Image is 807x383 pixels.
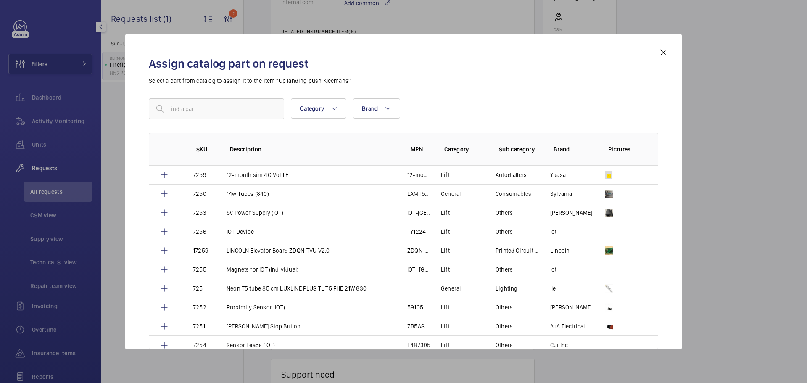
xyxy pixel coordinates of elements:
h2: Assign catalog part on request [149,56,658,71]
p: E487305 [407,341,430,349]
p: 59105-010 [407,303,431,312]
p: 7253 [193,209,206,217]
p: Sensor Leads (IOT) [227,341,275,349]
p: Others [496,341,513,349]
p: Description [230,145,397,153]
p: SKU [196,145,216,153]
p: General [441,190,461,198]
p: IOT-[GEOGRAPHIC_DATA] [407,209,431,217]
p: Select a part from catalog to assign it to the item "Up landing push Kleemans" [149,77,658,85]
p: LAMT514W840HE [407,190,431,198]
p: 12-month sim 4G VoLTE [227,171,288,179]
p: -- [605,265,609,274]
span: Brand [362,105,378,112]
p: LINCOLN Elevator Board ZDQN-TVU V2.0 [227,246,330,255]
p: Others [496,227,513,236]
p: Lift [441,341,450,349]
p: TY1224 [407,227,426,236]
p: Cui Inc [550,341,568,349]
p: IOT- [GEOGRAPHIC_DATA] [407,265,431,274]
p: 7256 [193,227,206,236]
p: Lift [441,171,450,179]
p: Iot [550,265,557,274]
p: IOT Device [227,227,254,236]
p: Iot [550,227,557,236]
img: ABhfAEO6WFQ7Pv3oPRwz5PwDl68AHvAaEAIdStgoWg2CC7-h.jpeg [605,246,613,255]
p: Ile [550,284,556,293]
p: Consumables [496,190,531,198]
p: Magnets for IOT (Individual) [227,265,298,274]
p: 7252 [193,303,206,312]
p: Lift [441,303,450,312]
span: Category [300,105,324,112]
p: [PERSON_NAME] Electric [550,303,595,312]
p: ZDQN-TVU V2.0 [407,246,431,255]
p: [PERSON_NAME] [550,209,592,217]
p: Sylvania [550,190,572,198]
p: Brand [554,145,595,153]
button: Brand [353,98,400,119]
p: General [441,284,461,293]
p: -- [605,227,609,236]
img: XrgnRnp4l2WvWXeD-jr3UnCBLYaQVcGj0GhiooNAcffc0d5a.png [605,303,613,312]
p: Lift [441,246,450,255]
p: MPN [411,145,431,153]
input: Find a part [149,98,284,119]
p: Autodiallers [496,171,527,179]
p: -- [605,341,609,349]
p: 14w Tubes (840) [227,190,269,198]
p: ZB5AS834 [407,322,431,330]
p: Lift [441,227,450,236]
img: wVRfN-INRavcevh0H6-S4QPZoBcPmeR6Z6Qx3devrB0_mwPU.png [605,284,613,293]
p: 7259 [193,171,206,179]
p: 7250 [193,190,206,198]
p: Lift [441,265,450,274]
img: 6qf_i2Ot-tfAue2hJluugIjuMAa4-tGeXQfGYOzECYWkJE6-.jpeg [605,190,613,198]
p: Lincoln [550,246,570,255]
p: 725 [193,284,203,293]
p: 7254 [193,341,206,349]
img: k50Prw9kUqmVhXQ9qBjpX9Dv46Pr6J8WtSFYVhNrqWvj-mXk.png [605,171,613,179]
p: Proximity Sensor (IOT) [227,303,285,312]
p: 5v Power Supply (IOT) [227,209,283,217]
p: Lift [441,322,450,330]
img: SxczySS01XJVo2e-ljkn3Z7m9xvGhiQ64ZRfoxRjcSVHAxJk.png [605,209,613,217]
p: Others [496,265,513,274]
p: -- [407,284,411,293]
button: Category [291,98,346,119]
p: Others [496,322,513,330]
p: 7255 [193,265,206,274]
p: 12-month sim 4G VoLTE [407,171,431,179]
p: Pictures [608,145,641,153]
p: Lighting [496,284,517,293]
p: Others [496,209,513,217]
p: 17259 [193,246,208,255]
p: 7251 [193,322,205,330]
p: Lift [441,209,450,217]
p: Neon T5 tube 85 cm LUXLINE PLUS TL T5 FHE 21W 830 [227,284,367,293]
p: [PERSON_NAME] Stop Button [227,322,301,330]
p: Printed Circuit Board [496,246,540,255]
p: Yuasa [550,171,566,179]
p: Sub category [499,145,540,153]
p: A+A Electrical [550,322,585,330]
img: tRixbI-U7m6NQgRiMvCC-wCgNAXONDSL5XpPKlPlhmV-BfNT.png [605,322,613,330]
p: Category [444,145,485,153]
p: Others [496,303,513,312]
